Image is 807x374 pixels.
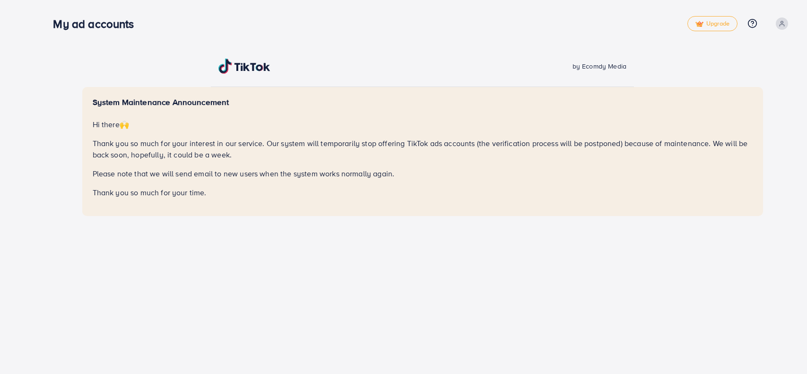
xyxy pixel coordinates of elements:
[93,97,753,107] h5: System Maintenance Announcement
[687,16,738,31] a: tickUpgrade
[93,138,753,160] p: Thank you so much for your interest in our service. Our system will temporarily stop offering Tik...
[93,119,753,130] p: Hi there
[93,168,753,179] p: Please note that we will send email to new users when the system works normally again.
[53,17,141,31] h3: My ad accounts
[573,61,626,71] span: by Ecomdy Media
[218,59,270,74] img: TikTok
[120,119,129,130] span: 🙌
[695,20,729,27] span: Upgrade
[93,187,753,198] p: Thank you so much for your time.
[695,21,703,27] img: tick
